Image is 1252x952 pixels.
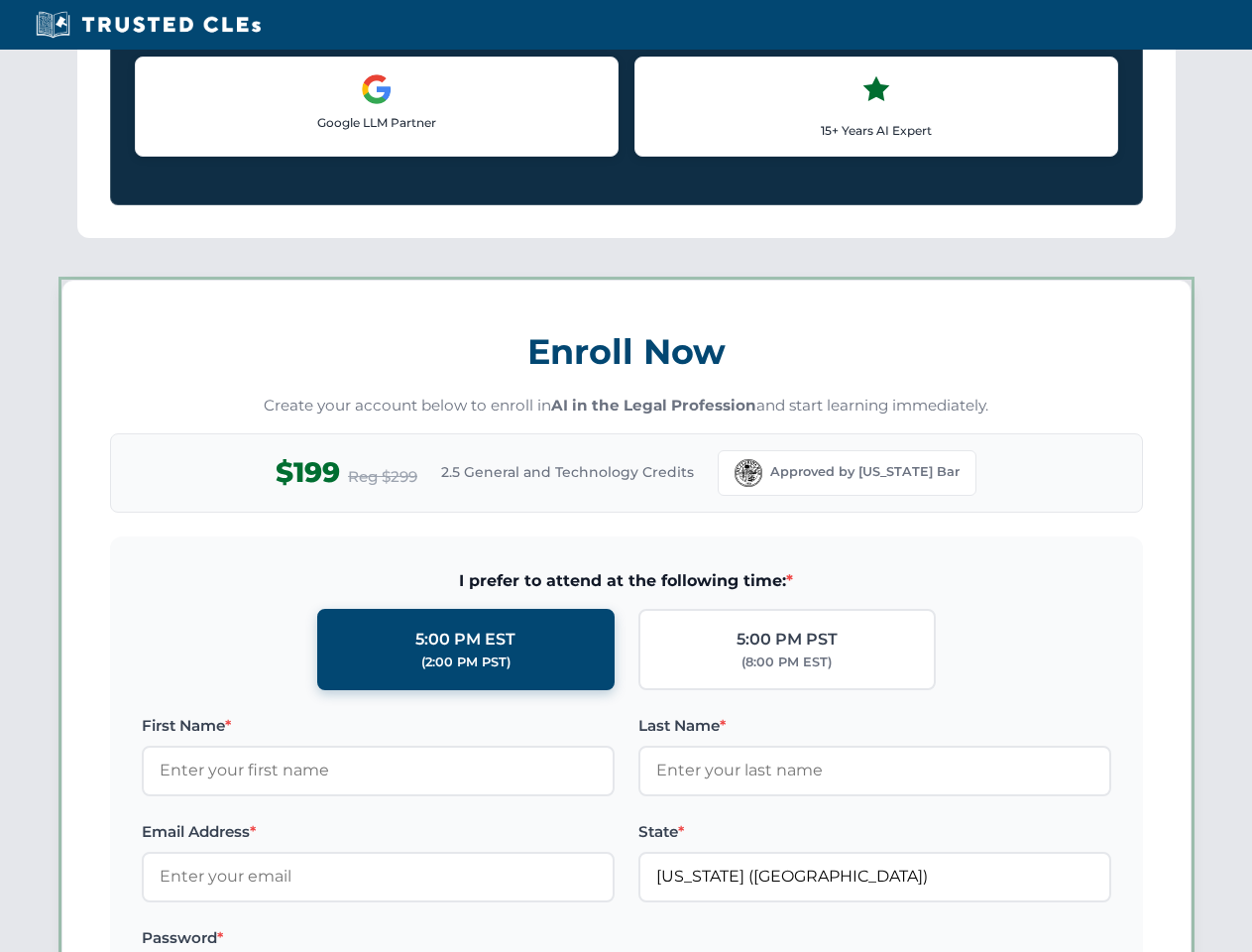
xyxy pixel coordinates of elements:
h3: Enroll Now [110,320,1143,383]
input: Enter your email [142,852,615,901]
img: Google [361,73,393,105]
span: Reg $299 [348,465,417,489]
img: Trusted CLEs [30,10,267,40]
div: 5:00 PM PST [737,627,838,653]
label: First Name [142,714,615,738]
span: $199 [276,450,340,495]
strong: AI in the Legal Profession [551,396,756,415]
p: Google LLM Partner [152,113,602,132]
label: Email Address [142,820,615,844]
p: 15+ Years AI Expert [651,121,1101,140]
label: State [638,820,1111,844]
input: Enter your first name [142,746,615,795]
span: 2.5 General and Technology Credits [441,461,694,483]
input: Florida (FL) [638,852,1111,901]
span: I prefer to attend at the following time: [142,568,1111,594]
div: (2:00 PM PST) [421,653,511,672]
p: Create your account below to enroll in and start learning immediately. [110,395,1143,417]
label: Last Name [638,714,1111,738]
img: Florida Bar [735,459,762,487]
input: Enter your last name [638,746,1111,795]
div: (8:00 PM EST) [741,653,832,672]
span: Approved by [US_STATE] Bar [770,462,960,482]
div: 5:00 PM EST [415,627,515,653]
label: Password [142,926,615,950]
